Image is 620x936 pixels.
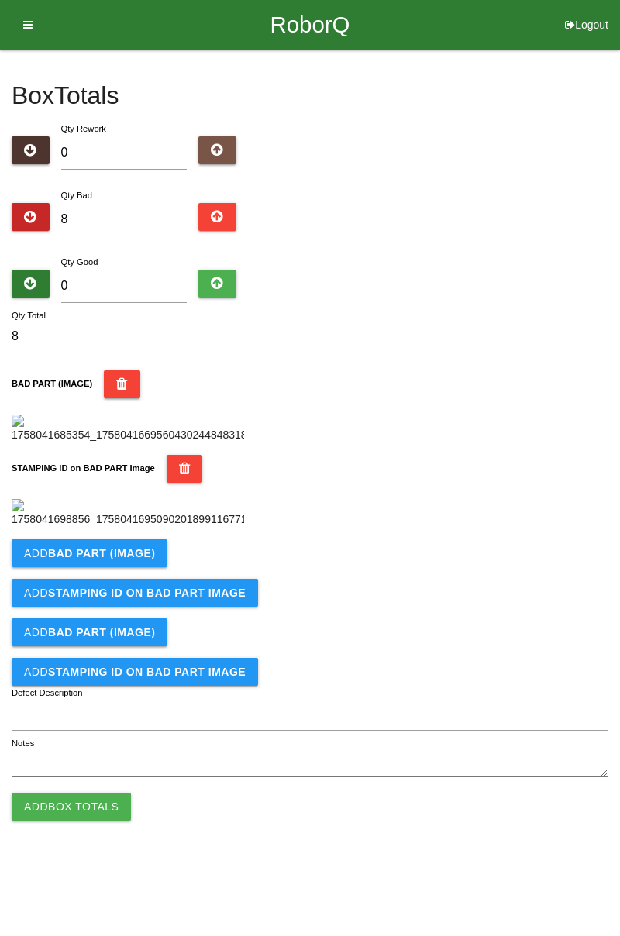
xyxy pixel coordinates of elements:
[61,191,92,200] label: Qty Bad
[12,793,131,821] button: AddBox Totals
[61,124,106,133] label: Qty Rework
[48,626,155,638] b: BAD PART (IMAGE)
[12,82,608,109] h4: Box Totals
[12,539,167,567] button: AddBAD PART (IMAGE)
[12,463,155,473] b: STAMPING ID on BAD PART Image
[12,618,167,646] button: AddBAD PART (IMAGE)
[12,579,258,607] button: AddSTAMPING ID on BAD PART Image
[48,666,246,678] b: STAMPING ID on BAD PART Image
[104,370,140,398] button: BAD PART (IMAGE)
[12,379,92,388] b: BAD PART (IMAGE)
[12,309,46,322] label: Qty Total
[48,587,246,599] b: STAMPING ID on BAD PART Image
[12,415,244,443] img: 1758041685354_17580416695604302448483187080016.jpg
[48,547,155,559] b: BAD PART (IMAGE)
[12,687,83,700] label: Defect Description
[12,658,258,686] button: AddSTAMPING ID on BAD PART Image
[167,455,203,483] button: STAMPING ID on BAD PART Image
[61,257,98,267] label: Qty Good
[12,499,244,528] img: 1758041698856_17580416950902018991167717727043.jpg
[12,737,34,750] label: Notes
